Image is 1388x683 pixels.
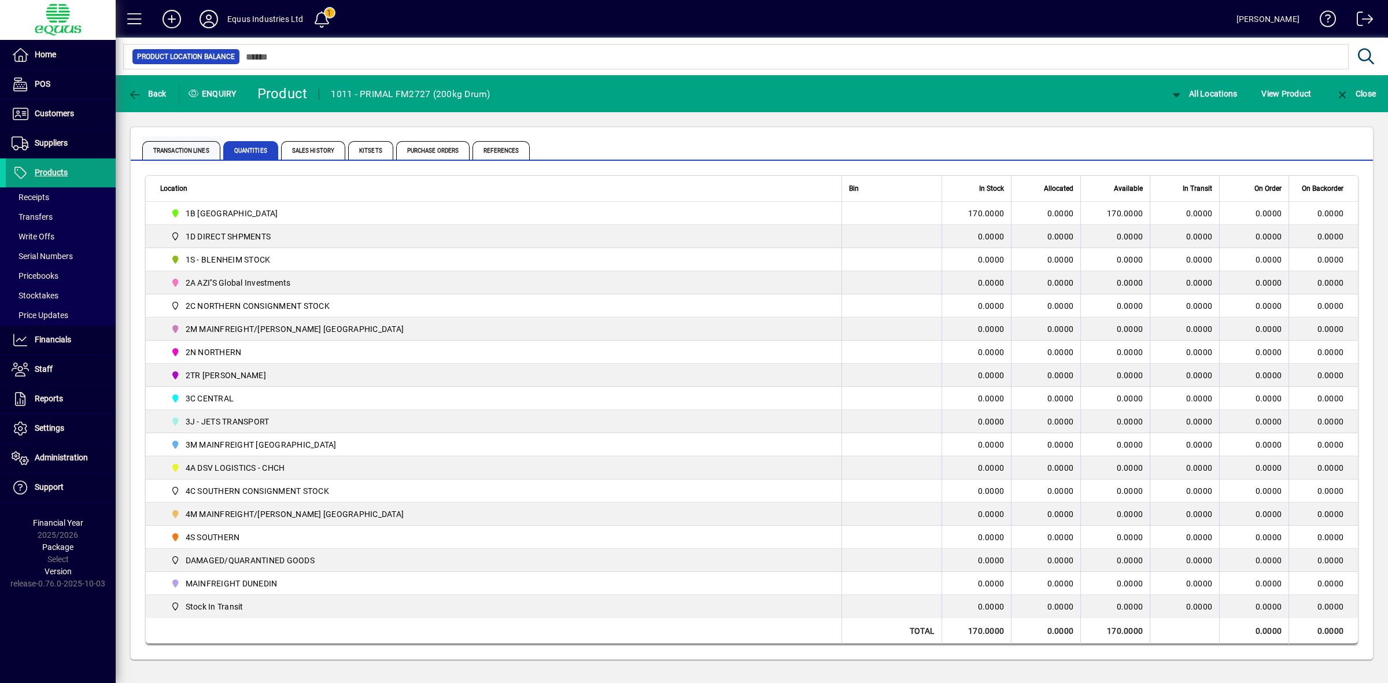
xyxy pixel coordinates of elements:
a: Pricebooks [6,266,116,286]
span: 1S - BLENHEIM STOCK [186,254,271,265]
a: Administration [6,444,116,472]
span: 1D DIRECT SHPMENTS [186,231,271,242]
a: Price Updates [6,305,116,325]
a: Logout [1348,2,1374,40]
button: Add [153,9,190,29]
span: Home [35,50,56,59]
span: Suppliers [35,138,68,147]
td: 0.0000 [1080,572,1150,595]
td: 0.0000 [942,479,1011,503]
span: 4A DSV LOGISTICS - CHCH [166,461,829,475]
td: 0.0000 [1289,248,1358,271]
span: Support [35,482,64,492]
span: References [472,141,530,160]
td: 0.0000 [1080,341,1150,364]
span: 3C CENTRAL [166,392,829,405]
span: 2TR [PERSON_NAME] [186,370,266,381]
td: 170.0000 [1080,618,1150,644]
span: Stock In Transit [186,601,243,612]
td: 0.0000 [1289,618,1358,644]
span: 0.0000 [1256,439,1282,451]
a: Serial Numbers [6,246,116,266]
a: Home [6,40,116,69]
span: 0.0000 [1186,510,1213,519]
span: 0.0000 [1047,486,1074,496]
td: 0.0000 [1080,433,1150,456]
td: 0.0000 [1289,294,1358,317]
span: 0.0000 [1256,555,1282,566]
span: 0.0000 [1186,301,1213,311]
span: 2C NORTHERN CONSIGNMENT STOCK [166,299,829,313]
td: 0.0000 [1080,387,1150,410]
span: Product Location Balance [137,51,235,62]
span: View Product [1261,84,1311,103]
td: 0.0000 [942,572,1011,595]
span: 0.0000 [1047,371,1074,380]
span: Stock In Transit [166,600,829,614]
span: 2N NORTHERN [186,346,242,358]
span: Products [35,168,68,177]
a: Customers [6,99,116,128]
span: 0.0000 [1256,531,1282,543]
span: 0.0000 [1186,417,1213,426]
span: Write Offs [12,232,54,241]
span: Serial Numbers [12,252,73,261]
td: 0.0000 [942,595,1011,618]
span: 0.0000 [1047,556,1074,565]
span: Administration [35,453,88,462]
td: 0.0000 [942,294,1011,317]
td: 0.0000 [942,549,1011,572]
span: 0.0000 [1047,579,1074,588]
a: Support [6,473,116,502]
td: 0.0000 [1289,433,1358,456]
a: Stocktakes [6,286,116,305]
span: 0.0000 [1047,324,1074,334]
td: 0.0000 [1080,479,1150,503]
td: 0.0000 [942,503,1011,526]
td: 0.0000 [1289,271,1358,294]
a: Settings [6,414,116,443]
span: 0.0000 [1047,533,1074,542]
span: On Order [1254,182,1282,195]
span: Reports [35,394,63,403]
span: 3J - JETS TRANSPORT [186,416,270,427]
td: 0.0000 [1289,595,1358,618]
span: Sales History [281,141,345,160]
a: Financials [6,326,116,355]
a: Suppliers [6,129,116,158]
span: 0.0000 [1256,300,1282,312]
span: 4M MAINFREIGHT/OWENS CHRISTCHURCH [166,507,829,521]
a: POS [6,70,116,99]
span: Purchase Orders [396,141,470,160]
td: 0.0000 [1080,549,1150,572]
td: 0.0000 [1289,456,1358,479]
td: 170.0000 [942,618,1011,644]
span: 0.0000 [1186,324,1213,334]
span: 0.0000 [1047,255,1074,264]
td: 0.0000 [1289,364,1358,387]
span: 0.0000 [1256,231,1282,242]
div: Equus Industries Ltd [227,10,304,28]
span: In Stock [979,182,1004,195]
span: Kitsets [348,141,393,160]
span: 0.0000 [1186,278,1213,287]
a: Receipts [6,187,116,207]
span: Location [160,182,187,195]
span: In Transit [1183,182,1212,195]
span: Transfers [12,212,53,221]
app-page-header-button: Close enquiry [1323,83,1388,104]
span: 0.0000 [1256,323,1282,335]
span: 4M MAINFREIGHT/[PERSON_NAME] [GEOGRAPHIC_DATA] [186,508,404,520]
td: 0.0000 [942,248,1011,271]
span: 0.0000 [1186,371,1213,380]
span: 0.0000 [1256,346,1282,358]
span: 0.0000 [1047,278,1074,287]
td: 170.0000 [1080,202,1150,225]
a: Write Offs [6,227,116,246]
span: Pricebooks [12,271,58,280]
td: 0.0000 [1289,503,1358,526]
span: 0.0000 [1186,232,1213,241]
span: 0.0000 [1256,370,1282,381]
app-page-header-button: Back [116,83,179,104]
td: 0.0000 [1289,202,1358,225]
